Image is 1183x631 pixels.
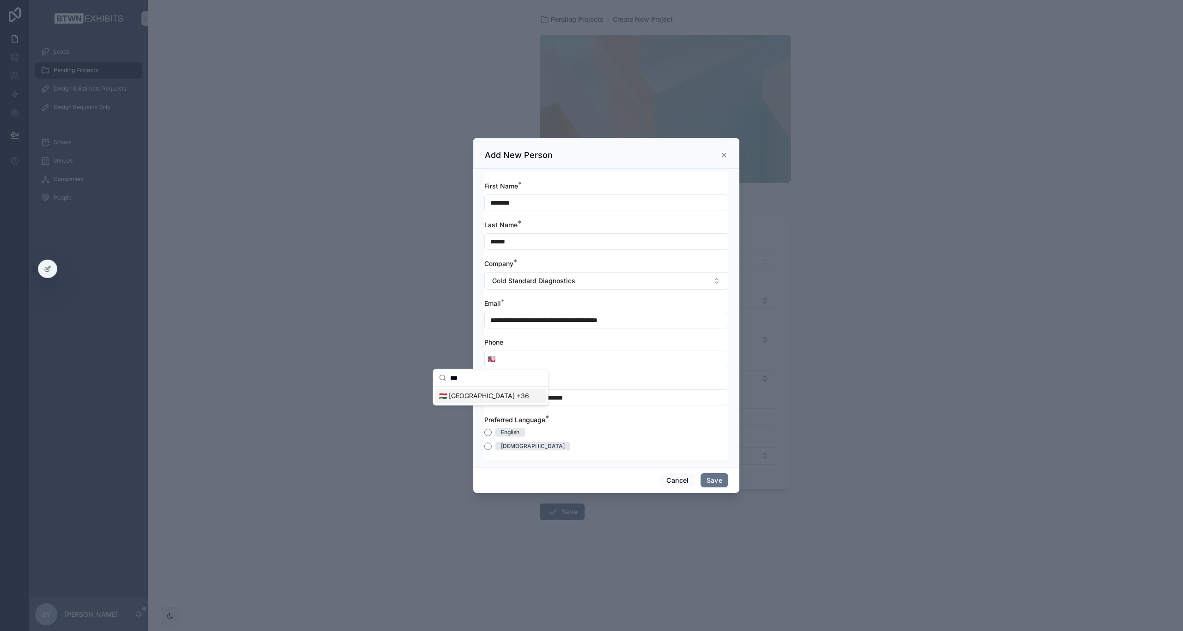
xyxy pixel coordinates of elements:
[435,388,546,403] div: 🇭🇺 [GEOGRAPHIC_DATA] +36
[701,473,728,488] button: Save
[485,351,498,367] button: Select Button
[484,260,513,267] span: Company
[485,150,553,161] h3: Add New Person
[484,299,501,307] span: Email
[501,442,565,450] div: [DEMOGRAPHIC_DATA]
[501,428,519,437] div: English
[660,473,695,488] button: Cancel
[484,221,518,229] span: Last Name
[484,416,545,424] span: Preferred Language
[488,354,495,364] span: 🇺🇸
[484,338,503,346] span: Phone
[433,387,548,405] div: Suggestions
[484,182,518,190] span: First Name
[492,276,575,285] span: Gold Standard Diagnostics
[484,272,728,290] button: Select Button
